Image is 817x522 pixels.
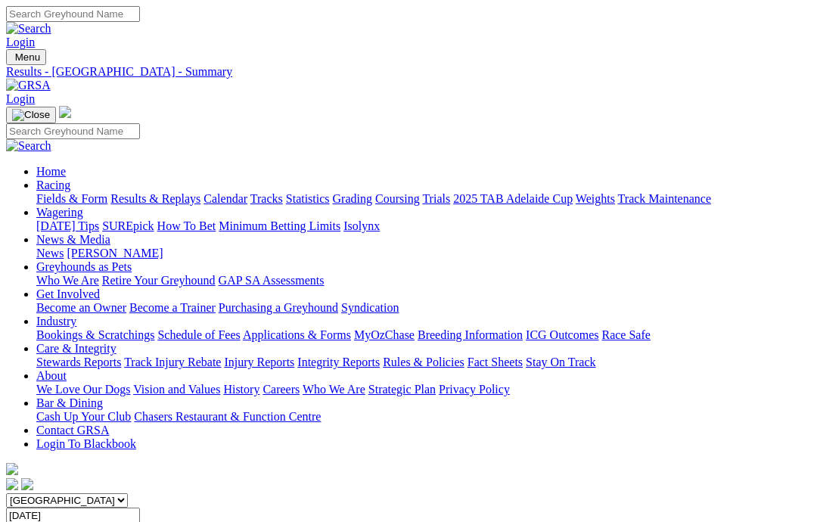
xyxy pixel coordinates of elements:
[36,328,811,342] div: Industry
[102,274,216,287] a: Retire Your Greyhound
[36,274,811,287] div: Greyhounds as Pets
[6,49,46,65] button: Toggle navigation
[129,301,216,314] a: Become a Trainer
[343,219,380,232] a: Isolynx
[36,219,811,233] div: Wagering
[36,424,109,437] a: Contact GRSA
[59,106,71,118] img: logo-grsa-white.png
[15,51,40,63] span: Menu
[6,22,51,36] img: Search
[134,410,321,423] a: Chasers Restaurant & Function Centre
[354,328,415,341] a: MyOzChase
[36,179,70,191] a: Racing
[12,109,50,121] img: Close
[219,301,338,314] a: Purchasing a Greyhound
[36,274,99,287] a: Who We Are
[601,328,650,341] a: Race Safe
[341,301,399,314] a: Syndication
[6,139,51,153] img: Search
[383,356,464,368] a: Rules & Policies
[219,274,325,287] a: GAP SA Assessments
[36,233,110,246] a: News & Media
[439,383,510,396] a: Privacy Policy
[36,301,811,315] div: Get Involved
[36,206,83,219] a: Wagering
[286,192,330,205] a: Statistics
[36,260,132,273] a: Greyhounds as Pets
[6,123,140,139] input: Search
[223,383,259,396] a: History
[102,219,154,232] a: SUREpick
[157,219,216,232] a: How To Bet
[21,478,33,490] img: twitter.svg
[36,410,811,424] div: Bar & Dining
[157,328,240,341] a: Schedule of Fees
[576,192,615,205] a: Weights
[36,369,67,382] a: About
[224,356,294,368] a: Injury Reports
[36,356,121,368] a: Stewards Reports
[36,301,126,314] a: Become an Owner
[36,383,811,396] div: About
[243,328,351,341] a: Applications & Forms
[36,165,66,178] a: Home
[375,192,420,205] a: Coursing
[303,383,365,396] a: Who We Are
[6,107,56,123] button: Toggle navigation
[6,36,35,48] a: Login
[67,247,163,259] a: [PERSON_NAME]
[453,192,573,205] a: 2025 TAB Adelaide Cup
[36,356,811,369] div: Care & Integrity
[368,383,436,396] a: Strategic Plan
[36,342,116,355] a: Care & Integrity
[618,192,711,205] a: Track Maintenance
[297,356,380,368] a: Integrity Reports
[422,192,450,205] a: Trials
[110,192,200,205] a: Results & Replays
[6,65,811,79] a: Results - [GEOGRAPHIC_DATA] - Summary
[6,92,35,105] a: Login
[526,356,595,368] a: Stay On Track
[36,437,136,450] a: Login To Blackbook
[333,192,372,205] a: Grading
[36,396,103,409] a: Bar & Dining
[262,383,300,396] a: Careers
[468,356,523,368] a: Fact Sheets
[36,410,131,423] a: Cash Up Your Club
[36,247,64,259] a: News
[124,356,221,368] a: Track Injury Rebate
[36,328,154,341] a: Bookings & Scratchings
[526,328,598,341] a: ICG Outcomes
[36,219,99,232] a: [DATE] Tips
[418,328,523,341] a: Breeding Information
[203,192,247,205] a: Calendar
[36,192,107,205] a: Fields & Form
[36,287,100,300] a: Get Involved
[6,478,18,490] img: facebook.svg
[219,219,340,232] a: Minimum Betting Limits
[36,315,76,328] a: Industry
[6,463,18,475] img: logo-grsa-white.png
[6,79,51,92] img: GRSA
[36,247,811,260] div: News & Media
[250,192,283,205] a: Tracks
[133,383,220,396] a: Vision and Values
[36,192,811,206] div: Racing
[36,383,130,396] a: We Love Our Dogs
[6,6,140,22] input: Search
